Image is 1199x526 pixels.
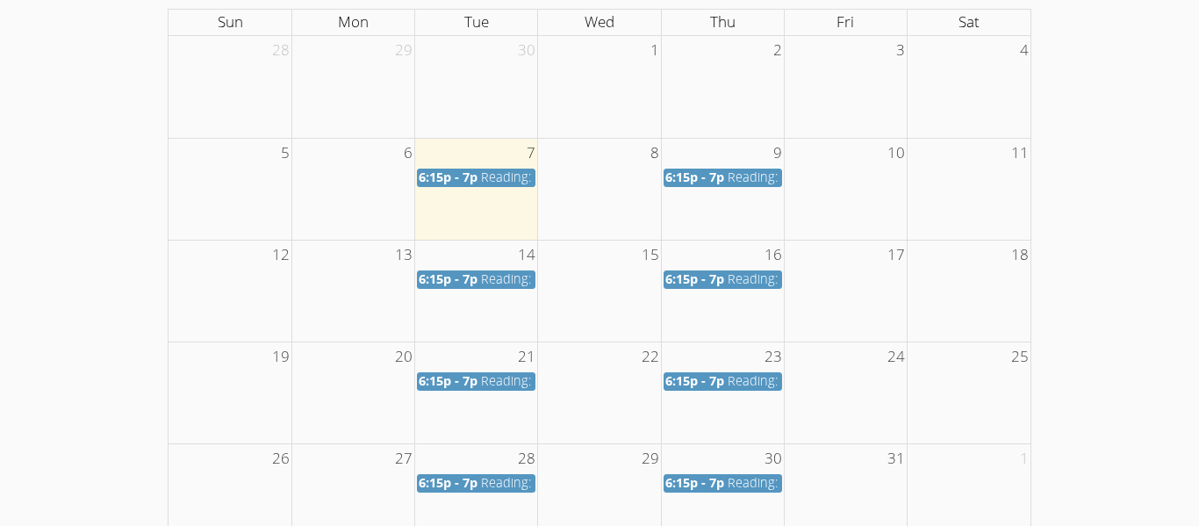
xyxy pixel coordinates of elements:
span: 22 [640,342,661,371]
span: 28 [516,444,537,473]
span: 13 [393,241,414,270]
span: 29 [393,36,414,65]
a: 6:15p - 7p Reading: 3rd Grade [664,474,782,493]
span: 9 [772,139,784,168]
span: 8 [649,139,661,168]
span: 1 [649,36,661,65]
span: Reading: 3rd Grade [481,372,594,389]
span: 25 [1009,342,1030,371]
span: Sun [218,11,243,32]
span: 30 [763,444,784,473]
span: 12 [270,241,291,270]
span: 30 [516,36,537,65]
span: 19 [270,342,291,371]
span: 21 [516,342,537,371]
span: Reading: 3rd Grade [728,474,841,491]
span: Reading: 3rd Grade [728,372,841,389]
span: 17 [886,241,907,270]
span: 23 [763,342,784,371]
span: 28 [270,36,291,65]
span: 26 [270,444,291,473]
a: 6:15p - 7p Reading: 3rd Grade [417,474,535,493]
span: 20 [393,342,414,371]
span: Reading: 3rd Grade [728,270,841,287]
a: 6:15p - 7p Reading: 3rd Grade [417,169,535,187]
span: 16 [763,241,784,270]
span: 6:15p - 7p [419,372,477,389]
span: Reading: 3rd Grade [728,169,841,185]
span: Tue [464,11,489,32]
span: 6:15p - 7p [665,169,724,185]
span: 6:15p - 7p [665,474,724,491]
a: 6:15p - 7p Reading: 3rd Grade [417,270,535,289]
span: Sat [958,11,980,32]
span: 2 [772,36,784,65]
span: Fri [836,11,854,32]
span: 6 [402,139,414,168]
span: 6:15p - 7p [419,169,477,185]
span: Thu [710,11,736,32]
span: 4 [1018,36,1030,65]
a: 6:15p - 7p Reading: 3rd Grade [664,372,782,391]
span: 11 [1009,139,1030,168]
span: 27 [393,444,414,473]
span: 3 [894,36,907,65]
span: 7 [525,139,537,168]
span: 6:15p - 7p [665,372,724,389]
span: 6:15p - 7p [419,474,477,491]
span: Reading: 3rd Grade [481,474,594,491]
span: 24 [886,342,907,371]
span: 6:15p - 7p [665,270,724,287]
span: 29 [640,444,661,473]
a: 6:15p - 7p Reading: 3rd Grade [417,372,535,391]
span: 1 [1018,444,1030,473]
span: Reading: 3rd Grade [481,169,594,185]
span: 6:15p - 7p [419,270,477,287]
a: 6:15p - 7p Reading: 3rd Grade [664,169,782,187]
span: Mon [338,11,369,32]
span: Wed [585,11,614,32]
span: 15 [640,241,661,270]
a: 6:15p - 7p Reading: 3rd Grade [664,270,782,289]
span: 31 [886,444,907,473]
span: 14 [516,241,537,270]
span: 5 [279,139,291,168]
span: 10 [886,139,907,168]
span: Reading: 3rd Grade [481,270,594,287]
span: 18 [1009,241,1030,270]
